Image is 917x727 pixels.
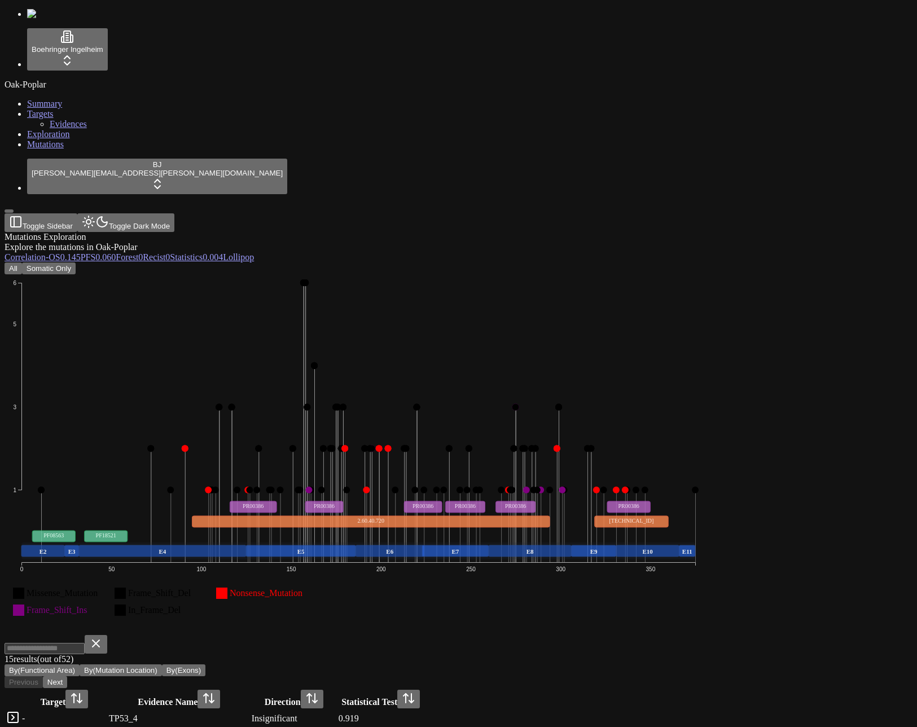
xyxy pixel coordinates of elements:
[27,99,62,108] a: Summary
[32,169,94,177] span: [PERSON_NAME]
[159,548,166,555] text: E4
[23,222,73,230] span: Toggle Sidebar
[5,263,22,273] a: All
[13,321,16,327] text: 5
[223,252,254,262] a: Lollipop
[165,252,170,262] span: 0
[618,503,639,509] text: PR00386
[5,80,912,90] div: Oak-Poplar
[230,588,302,598] text: Nonsense_Mutation
[96,532,116,538] text: PF18521
[116,252,143,262] a: Forest0
[109,222,170,230] span: Toggle Dark Mode
[642,548,653,555] text: E10
[682,548,692,555] text: E11
[27,605,87,615] text: Frame_Shift_Ins
[108,566,115,572] text: 50
[358,518,385,524] text: 2.60.40.720
[5,242,804,252] div: Explore the mutations in Oak-Poplar
[43,532,64,538] text: PF08563
[22,713,107,724] div: -
[109,690,249,708] div: Evidence Name
[376,566,386,572] text: 200
[5,252,46,262] span: Correlation
[609,518,654,524] text: [TECHNICAL_ID]
[466,566,476,572] text: 250
[413,503,433,509] text: PR00386
[297,548,305,555] text: E5
[386,548,393,555] text: E6
[116,252,138,262] span: Forest
[77,213,174,232] button: Toggle Dark Mode
[22,262,76,274] button: Somatic Only
[452,548,459,555] text: E7
[143,252,170,262] a: Recist0
[95,252,116,262] span: 0.0595451526521349
[32,45,103,54] span: Boehringer Ingelheim
[170,252,203,262] span: Statistics
[37,654,73,664] span: (out of 52 )
[81,252,116,262] a: PFS0.060
[49,252,80,262] a: OS0.145
[5,654,37,664] span: 15 result s
[646,566,656,572] text: 350
[27,139,64,149] a: Mutations
[153,160,162,169] span: BJ
[170,252,223,262] a: Statistics0.004
[94,169,283,177] span: [EMAIL_ADDRESS][PERSON_NAME][DOMAIN_NAME]
[60,252,81,262] span: 0.144620105677524
[43,676,67,688] button: Next
[81,252,96,262] span: PFS
[339,713,423,724] div: 0.919
[5,209,14,213] button: Toggle Sidebar
[22,263,76,273] a: Somatic Only
[27,109,54,119] a: Targets
[27,28,108,71] button: Boehringer Ingelheim
[27,129,70,139] a: Exploration
[505,503,526,509] text: PR00386
[13,404,16,410] text: 3
[22,690,107,708] div: Target
[5,252,49,262] a: Correlation-
[455,503,476,509] text: PR00386
[203,252,223,262] span: 0.00391
[243,503,264,509] text: PR00386
[50,119,87,129] a: Evidences
[590,548,598,555] text: E9
[138,252,143,262] span: 0
[5,232,804,242] div: Mutations Exploration
[20,566,24,572] text: 0
[252,690,336,708] div: Direction
[287,566,296,572] text: 150
[143,252,165,262] span: Recist
[109,713,249,724] div: TP53_4
[13,280,16,286] text: 6
[27,588,98,598] text: Missense_Mutation
[339,690,423,708] div: Statistical Test
[128,588,191,598] text: Frame_Shift_Del
[68,548,76,555] text: E3
[252,713,297,723] span: Insignificant
[197,566,207,572] text: 100
[526,548,534,555] text: E8
[80,664,162,676] button: By(Mutation Location)
[46,252,49,262] span: -
[5,213,77,232] button: Toggle Sidebar
[49,252,60,262] span: OS
[27,159,287,194] button: BJ[PERSON_NAME][EMAIL_ADDRESS][PERSON_NAME][DOMAIN_NAME]
[40,548,47,555] text: E2
[27,9,71,19] img: Numenos
[5,262,22,274] button: All
[128,605,181,615] text: In_Frame_Del
[314,503,335,509] text: PR00386
[162,664,205,676] button: By(Exons)
[556,566,565,572] text: 300
[13,487,16,493] text: 1
[5,664,80,676] button: By(Functional Area)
